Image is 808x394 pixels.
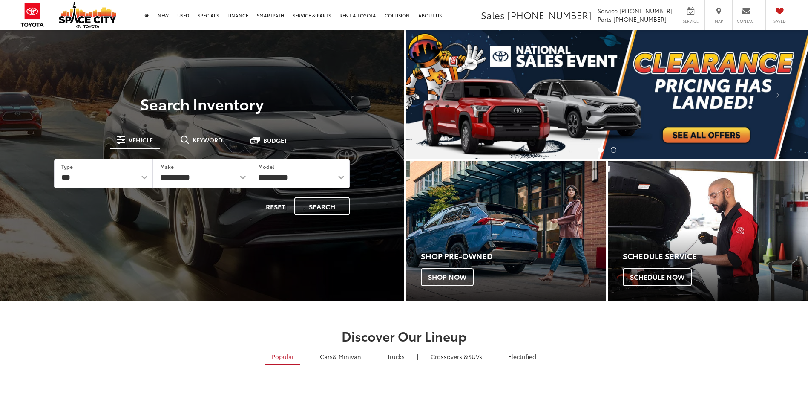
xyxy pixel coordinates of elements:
li: | [371,352,377,361]
span: [PHONE_NUMBER] [619,6,673,15]
li: Go to slide number 2. [611,147,616,153]
span: Schedule Now [623,268,692,286]
button: Reset [259,197,293,215]
span: Crossovers & [431,352,468,361]
a: Shop Pre-Owned Shop Now [406,161,606,301]
span: Sales [481,8,505,22]
li: | [304,352,310,361]
div: Toyota [406,161,606,301]
span: [PHONE_NUMBER] [507,8,592,22]
span: Service [598,6,618,15]
span: Contact [737,18,756,24]
label: Model [258,163,274,170]
span: & Minivan [333,352,361,361]
li: | [492,352,498,361]
label: Make [160,163,174,170]
span: Budget [263,137,288,143]
span: Saved [770,18,789,24]
li: Go to slide number 1. [598,147,604,153]
a: Trucks [381,349,411,364]
label: Type [61,163,73,170]
h2: Discover Our Lineup [104,329,704,343]
a: Cars [313,349,368,364]
span: Map [709,18,728,24]
span: Service [681,18,700,24]
span: Keyword [193,137,223,143]
h4: Shop Pre-Owned [421,252,606,261]
span: Shop Now [421,268,474,286]
button: Search [294,197,350,215]
span: Parts [598,15,612,23]
a: Electrified [502,349,543,364]
h4: Schedule Service [623,252,808,261]
img: Space City Toyota [59,2,116,28]
li: | [415,352,420,361]
a: SUVs [424,349,489,364]
a: Schedule Service Schedule Now [608,161,808,301]
button: Click to view next picture. [748,47,808,142]
div: Toyota [608,161,808,301]
span: Vehicle [129,137,153,143]
span: [PHONE_NUMBER] [613,15,667,23]
a: Popular [265,349,300,365]
h3: Search Inventory [36,95,368,112]
button: Click to view previous picture. [406,47,466,142]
